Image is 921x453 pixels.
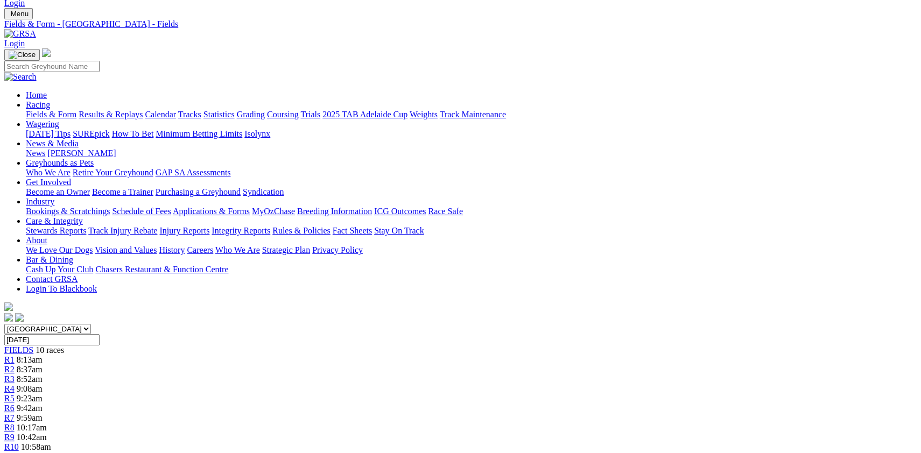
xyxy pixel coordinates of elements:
a: Get Involved [26,178,71,187]
a: Grading [237,110,265,119]
a: Careers [187,245,213,254]
a: Rules & Policies [272,226,331,235]
a: Industry [26,197,54,206]
a: Track Maintenance [440,110,506,119]
a: Racing [26,100,50,109]
a: Syndication [243,187,284,196]
a: Home [26,90,47,100]
a: Login To Blackbook [26,284,97,293]
a: Fields & Form - [GEOGRAPHIC_DATA] - Fields [4,19,917,29]
div: Wagering [26,129,917,139]
img: logo-grsa-white.png [42,48,51,57]
img: GRSA [4,29,36,39]
a: Privacy Policy [312,245,363,254]
a: Tracks [178,110,201,119]
a: Login [4,39,25,48]
a: Breeding Information [297,207,372,216]
img: Search [4,72,37,82]
a: R5 [4,394,15,403]
a: Trials [300,110,320,119]
a: History [159,245,185,254]
a: Statistics [203,110,235,119]
a: R8 [4,423,15,432]
div: About [26,245,917,255]
a: Cash Up Your Club [26,265,93,274]
a: R6 [4,404,15,413]
a: Become an Owner [26,187,90,196]
a: Bookings & Scratchings [26,207,110,216]
a: FIELDS [4,345,33,355]
a: Race Safe [428,207,462,216]
a: [DATE] Tips [26,129,71,138]
a: Purchasing a Greyhound [156,187,241,196]
a: Integrity Reports [212,226,270,235]
input: Search [4,61,100,72]
a: Become a Trainer [92,187,153,196]
div: Racing [26,110,917,119]
span: 10 races [36,345,64,355]
a: MyOzChase [252,207,295,216]
img: logo-grsa-white.png [4,302,13,311]
img: Close [9,51,36,59]
a: Contact GRSA [26,274,78,284]
a: R10 [4,442,19,451]
span: 10:42am [17,433,47,442]
a: We Love Our Dogs [26,245,93,254]
a: Results & Replays [79,110,143,119]
a: How To Bet [112,129,154,138]
a: Minimum Betting Limits [156,129,242,138]
span: 10:58am [21,442,51,451]
a: ICG Outcomes [374,207,426,216]
a: R4 [4,384,15,393]
input: Select date [4,334,100,345]
span: 9:59am [17,413,43,422]
img: facebook.svg [4,313,13,322]
div: Care & Integrity [26,226,917,236]
a: Wagering [26,119,59,129]
button: Toggle navigation [4,49,40,61]
div: Greyhounds as Pets [26,168,917,178]
a: Retire Your Greyhound [73,168,153,177]
a: 2025 TAB Adelaide Cup [322,110,407,119]
a: Schedule of Fees [112,207,171,216]
a: Coursing [267,110,299,119]
a: R7 [4,413,15,422]
a: Strategic Plan [262,245,310,254]
img: twitter.svg [15,313,24,322]
a: Track Injury Rebate [88,226,157,235]
span: 10:17am [17,423,47,432]
a: [PERSON_NAME] [47,148,116,158]
a: Weights [410,110,438,119]
a: Greyhounds as Pets [26,158,94,167]
a: Isolynx [244,129,270,138]
a: R1 [4,355,15,364]
div: Industry [26,207,917,216]
div: Bar & Dining [26,265,917,274]
span: 9:08am [17,384,43,393]
a: Fact Sheets [333,226,372,235]
a: SUREpick [73,129,109,138]
a: News & Media [26,139,79,148]
a: R2 [4,365,15,374]
a: Injury Reports [159,226,209,235]
a: Stewards Reports [26,226,86,235]
span: 9:23am [17,394,43,403]
a: Care & Integrity [26,216,83,225]
a: R9 [4,433,15,442]
a: Fields & Form [26,110,76,119]
a: Stay On Track [374,226,424,235]
a: About [26,236,47,245]
span: R3 [4,374,15,384]
span: 9:42am [17,404,43,413]
a: Who We Are [215,245,260,254]
div: News & Media [26,148,917,158]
